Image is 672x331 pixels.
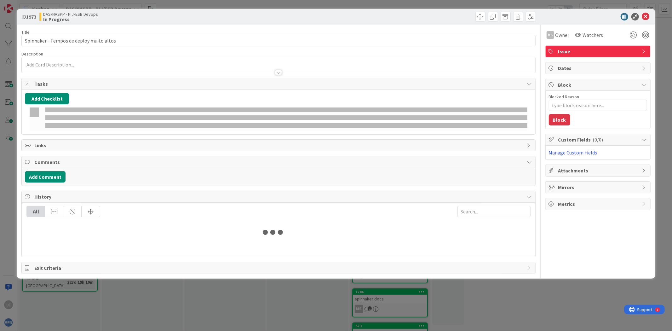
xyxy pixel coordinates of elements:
span: Links [34,142,524,149]
span: Comments [34,158,524,166]
button: Add Comment [25,171,66,183]
span: DAS/NASPP - PIJ/ESB Devops [43,12,98,17]
b: 1973 [26,14,36,20]
div: All [27,206,45,217]
span: ID [21,13,36,20]
span: ( 0/0 ) [593,136,603,143]
span: Block [558,81,639,89]
b: In Progress [43,17,98,22]
div: MS [547,31,554,39]
a: Manage Custom Fields [549,149,597,156]
span: Owner [555,31,570,39]
span: Custom Fields [558,136,639,143]
span: Support [13,1,29,9]
span: Attachments [558,167,639,174]
input: Search... [457,206,531,217]
button: Block [549,114,570,125]
span: Metrics [558,200,639,208]
span: Exit Criteria [34,264,524,272]
label: Blocked Reason [549,94,579,100]
span: Tasks [34,80,524,88]
span: Mirrors [558,183,639,191]
span: Issue [558,48,639,55]
div: 1 [33,3,34,8]
button: Add Checklist [25,93,69,104]
span: Description [21,51,43,57]
label: Title [21,29,30,35]
span: History [34,193,524,200]
input: type card name here... [21,35,535,46]
span: Dates [558,64,639,72]
span: Watchers [583,31,603,39]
